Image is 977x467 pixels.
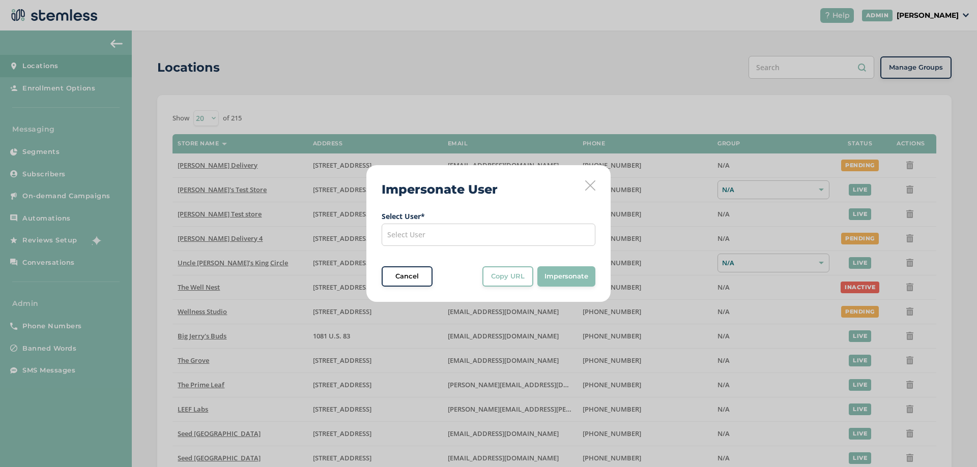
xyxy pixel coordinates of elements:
h2: Impersonate User [382,180,498,199]
span: Copy URL [491,271,525,282]
button: Copy URL [482,266,533,287]
span: Select User [387,230,425,239]
button: Cancel [382,266,433,287]
span: Cancel [395,271,419,282]
button: Impersonate [537,266,595,287]
span: Impersonate [544,271,588,282]
label: Select User [382,211,595,222]
iframe: Chat Widget [926,418,977,467]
